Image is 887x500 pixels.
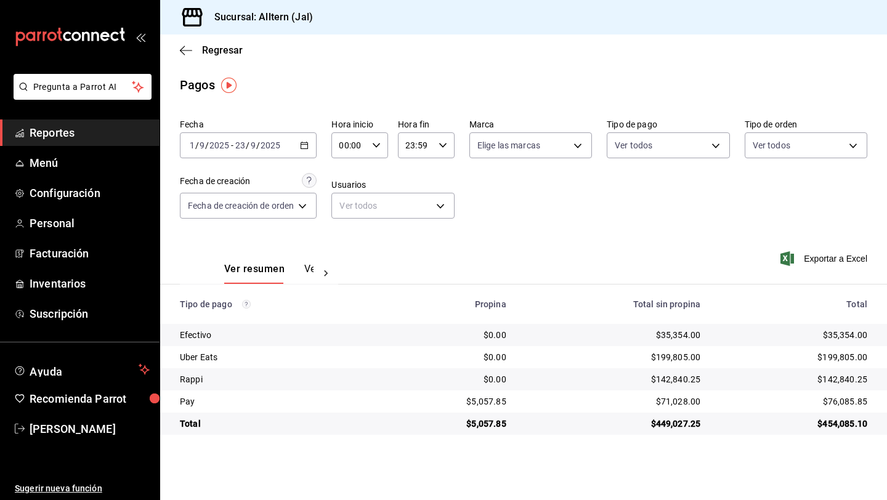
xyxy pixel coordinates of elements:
label: Tipo de pago [607,120,729,129]
span: / [256,140,260,150]
input: -- [199,140,205,150]
span: Suscripción [30,305,150,322]
div: Ver todos [331,193,454,219]
span: Fecha de creación de orden [188,200,294,212]
div: Propina [394,299,506,309]
div: $449,027.25 [526,417,701,430]
label: Marca [469,120,592,129]
label: Tipo de orden [745,120,867,129]
div: $76,085.85 [720,395,867,408]
div: Rappi [180,373,374,385]
div: Total sin propina [526,299,701,309]
div: $454,085.10 [720,417,867,430]
span: Inventarios [30,275,150,292]
span: Ayuda [30,362,134,377]
div: Total [180,417,374,430]
span: Ver todos [753,139,790,151]
div: $142,840.25 [720,373,867,385]
svg: Los pagos realizados con Pay y otras terminales son montos brutos. [242,300,251,308]
button: Ver resumen [224,263,285,284]
span: Elige las marcas [477,139,540,151]
div: $5,057.85 [394,395,506,408]
label: Fecha [180,120,317,129]
div: $35,354.00 [720,329,867,341]
button: Ver pagos [304,263,350,284]
span: Sugerir nueva función [15,482,150,495]
input: -- [235,140,246,150]
span: / [246,140,249,150]
input: -- [189,140,195,150]
div: Efectivo [180,329,374,341]
div: $71,028.00 [526,395,701,408]
input: -- [250,140,256,150]
div: Tipo de pago [180,299,374,309]
a: Pregunta a Parrot AI [9,89,152,102]
label: Hora fin [398,120,455,129]
span: Personal [30,215,150,232]
div: $35,354.00 [526,329,701,341]
label: Hora inicio [331,120,388,129]
input: ---- [260,140,281,150]
span: Configuración [30,185,150,201]
span: Pregunta a Parrot AI [33,81,132,94]
input: ---- [209,140,230,150]
div: $0.00 [394,351,506,363]
span: Recomienda Parrot [30,390,150,407]
div: navigation tabs [224,263,314,284]
div: Pay [180,395,374,408]
div: Pagos [180,76,215,94]
div: $0.00 [394,329,506,341]
span: - [231,140,233,150]
span: / [195,140,199,150]
div: Uber Eats [180,351,374,363]
button: open_drawer_menu [136,32,145,42]
button: Pregunta a Parrot AI [14,74,152,100]
h3: Sucursal: Alltern (Jal) [205,10,313,25]
div: $199,805.00 [526,351,701,363]
button: Regresar [180,44,243,56]
span: Menú [30,155,150,171]
div: $5,057.85 [394,417,506,430]
div: $0.00 [394,373,506,385]
label: Usuarios [331,180,454,189]
div: Total [720,299,867,309]
span: Reportes [30,124,150,141]
span: [PERSON_NAME] [30,421,150,437]
div: $142,840.25 [526,373,701,385]
span: Ver todos [615,139,652,151]
div: $199,805.00 [720,351,867,363]
span: Regresar [202,44,243,56]
img: Tooltip marker [221,78,237,93]
span: / [205,140,209,150]
div: Fecha de creación [180,175,250,188]
span: Facturación [30,245,150,262]
button: Exportar a Excel [783,251,867,266]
